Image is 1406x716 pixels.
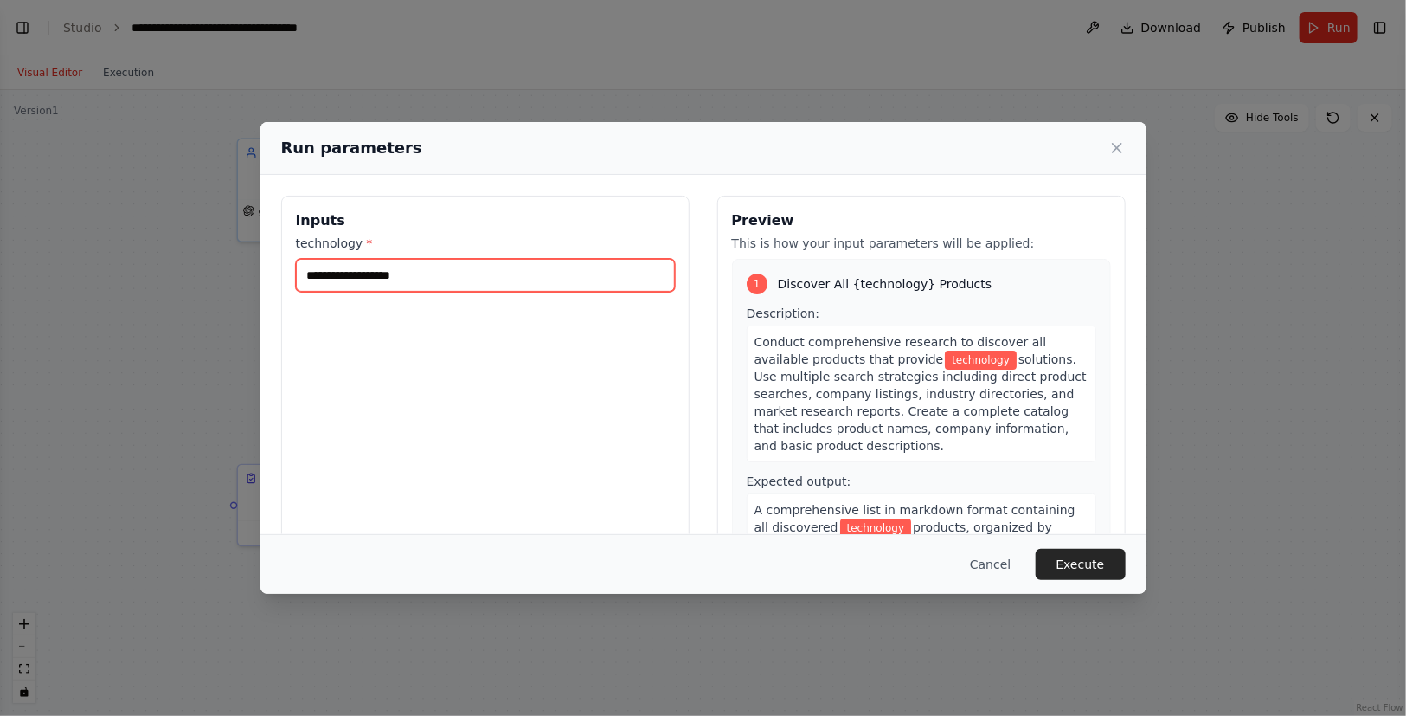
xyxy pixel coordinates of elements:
div: 1 [747,274,767,294]
button: Execute [1036,549,1126,580]
span: Discover All {technology} Products [778,275,992,293]
button: Cancel [956,549,1024,580]
p: This is how your input parameters will be applied: [732,235,1111,252]
h2: Run parameters [281,136,422,160]
span: products, organized by company, including product names, company names, company descriptions, and... [754,520,1087,603]
span: Expected output: [747,474,851,488]
span: A comprehensive list in markdown format containing all discovered [754,503,1075,534]
span: Variable: technology [840,519,912,538]
span: solutions. Use multiple search strategies including direct product searches, company listings, in... [754,352,1087,453]
span: Variable: technology [945,351,1017,370]
label: technology [296,235,675,252]
h3: Preview [732,210,1111,231]
h3: Inputs [296,210,675,231]
span: Conduct comprehensive research to discover all available products that provide [754,335,1047,366]
span: Description: [747,306,819,320]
